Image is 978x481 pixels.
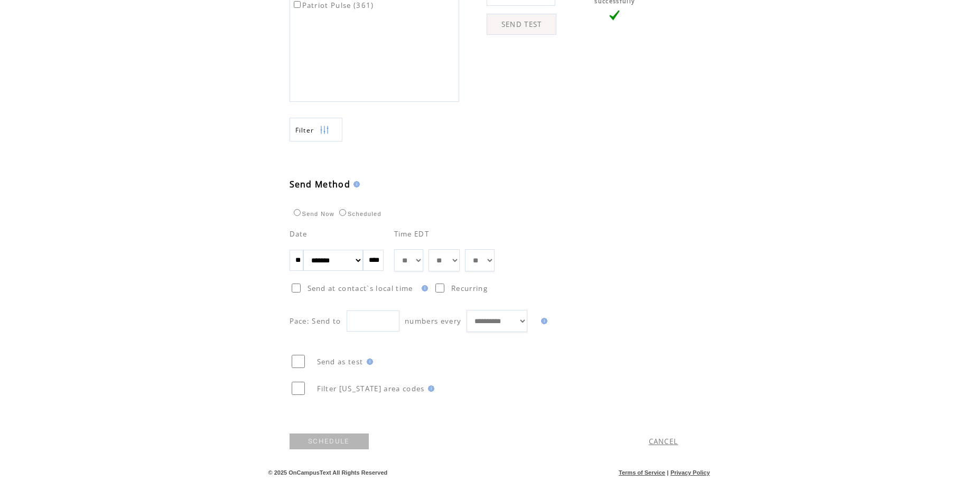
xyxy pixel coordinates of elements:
input: Patriot Pulse (361) [294,1,301,8]
span: Send Method [290,178,351,190]
label: Send Now [291,211,334,217]
img: help.gif [425,385,434,392]
span: Recurring [451,284,488,293]
img: help.gif [350,181,360,187]
span: Pace: Send to [290,316,341,326]
img: filters.png [320,118,329,142]
img: help.gif [538,318,547,324]
span: numbers every [405,316,461,326]
a: SCHEDULE [290,433,369,449]
img: vLarge.png [609,10,620,21]
img: help.gif [364,359,373,365]
a: Filter [290,118,342,142]
span: Filter [US_STATE] area codes [317,384,425,393]
label: Scheduled [337,211,381,217]
span: Date [290,229,308,239]
input: Scheduled [339,209,346,216]
span: Send as test [317,357,364,366]
a: CANCEL [649,437,678,446]
span: Send at contact`s local time [308,284,413,293]
span: Show filters [295,126,314,135]
label: Patriot Pulse (361) [292,1,374,10]
span: © 2025 OnCampusText All Rights Reserved [268,469,388,476]
a: Terms of Service [619,469,665,476]
input: Send Now [294,209,301,216]
img: help.gif [418,285,428,291]
span: Time EDT [394,229,430,239]
a: SEND TEST [487,14,556,35]
span: | [667,469,668,476]
a: Privacy Policy [670,469,710,476]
